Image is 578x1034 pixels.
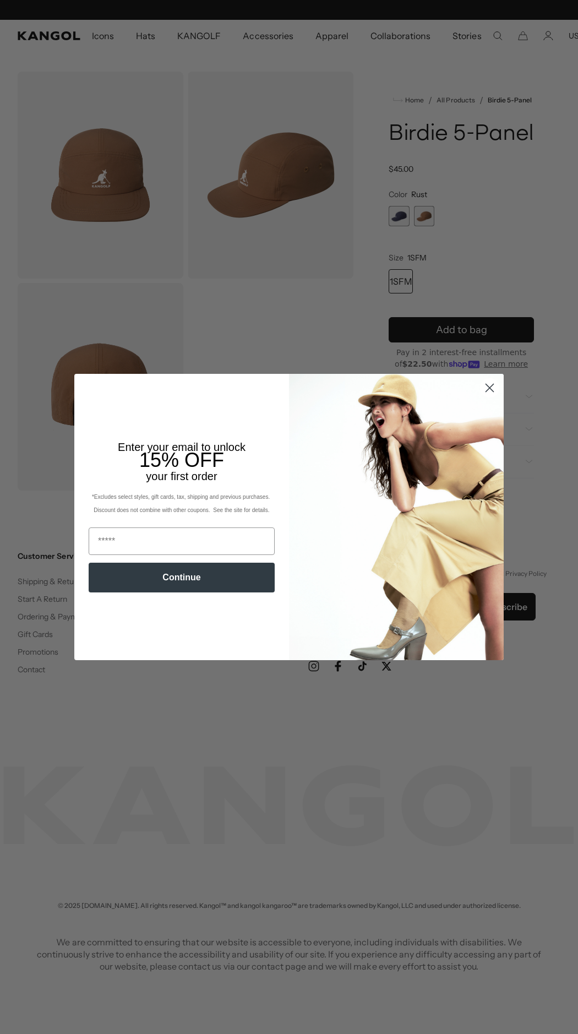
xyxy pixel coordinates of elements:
[89,563,275,592] button: Continue
[118,441,246,453] span: Enter your email to unlock
[480,378,499,398] button: Close dialog
[92,494,271,513] span: *Excludes select styles, gift cards, tax, shipping and previous purchases. Discount does not comb...
[146,470,217,482] span: your first order
[289,374,504,660] img: 93be19ad-e773-4382-80b9-c9d740c9197f.jpeg
[139,449,224,471] span: 15% OFF
[89,527,275,555] input: Email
